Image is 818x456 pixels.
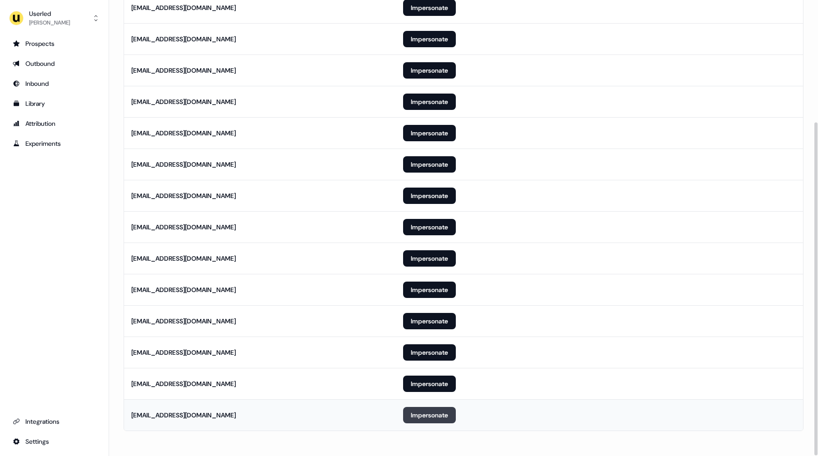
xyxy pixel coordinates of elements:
div: [EMAIL_ADDRESS][DOMAIN_NAME] [131,223,236,232]
div: [EMAIL_ADDRESS][DOMAIN_NAME] [131,411,236,420]
button: Impersonate [403,62,456,79]
div: [EMAIL_ADDRESS][DOMAIN_NAME] [131,254,236,263]
div: Inbound [13,79,96,88]
button: Impersonate [403,344,456,361]
div: [EMAIL_ADDRESS][DOMAIN_NAME] [131,348,236,357]
div: Library [13,99,96,108]
button: Impersonate [403,94,456,110]
button: Impersonate [403,407,456,423]
button: Impersonate [403,313,456,329]
div: Settings [13,437,96,446]
button: Impersonate [403,125,456,141]
div: Experiments [13,139,96,148]
div: [EMAIL_ADDRESS][DOMAIN_NAME] [131,317,236,326]
div: Outbound [13,59,96,68]
div: [EMAIL_ADDRESS][DOMAIN_NAME] [131,191,236,200]
div: Userled [29,9,70,18]
div: [EMAIL_ADDRESS][DOMAIN_NAME] [131,97,236,106]
button: Impersonate [403,156,456,173]
div: Attribution [13,119,96,128]
div: [EMAIL_ADDRESS][DOMAIN_NAME] [131,160,236,169]
div: Prospects [13,39,96,48]
a: Go to attribution [7,116,101,131]
div: [EMAIL_ADDRESS][DOMAIN_NAME] [131,66,236,75]
button: Impersonate [403,250,456,267]
button: Impersonate [403,31,456,47]
a: Go to templates [7,96,101,111]
button: Impersonate [403,219,456,235]
div: [EMAIL_ADDRESS][DOMAIN_NAME] [131,379,236,388]
a: Go to integrations [7,414,101,429]
button: Userled[PERSON_NAME] [7,7,101,29]
button: Impersonate [403,188,456,204]
button: Impersonate [403,376,456,392]
div: [EMAIL_ADDRESS][DOMAIN_NAME] [131,3,236,12]
a: Go to integrations [7,434,101,449]
a: Go to Inbound [7,76,101,91]
button: Impersonate [403,282,456,298]
div: [PERSON_NAME] [29,18,70,27]
div: Integrations [13,417,96,426]
div: [EMAIL_ADDRESS][DOMAIN_NAME] [131,129,236,138]
div: [EMAIL_ADDRESS][DOMAIN_NAME] [131,285,236,294]
a: Go to outbound experience [7,56,101,71]
div: [EMAIL_ADDRESS][DOMAIN_NAME] [131,35,236,44]
a: Go to experiments [7,136,101,151]
a: Go to prospects [7,36,101,51]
